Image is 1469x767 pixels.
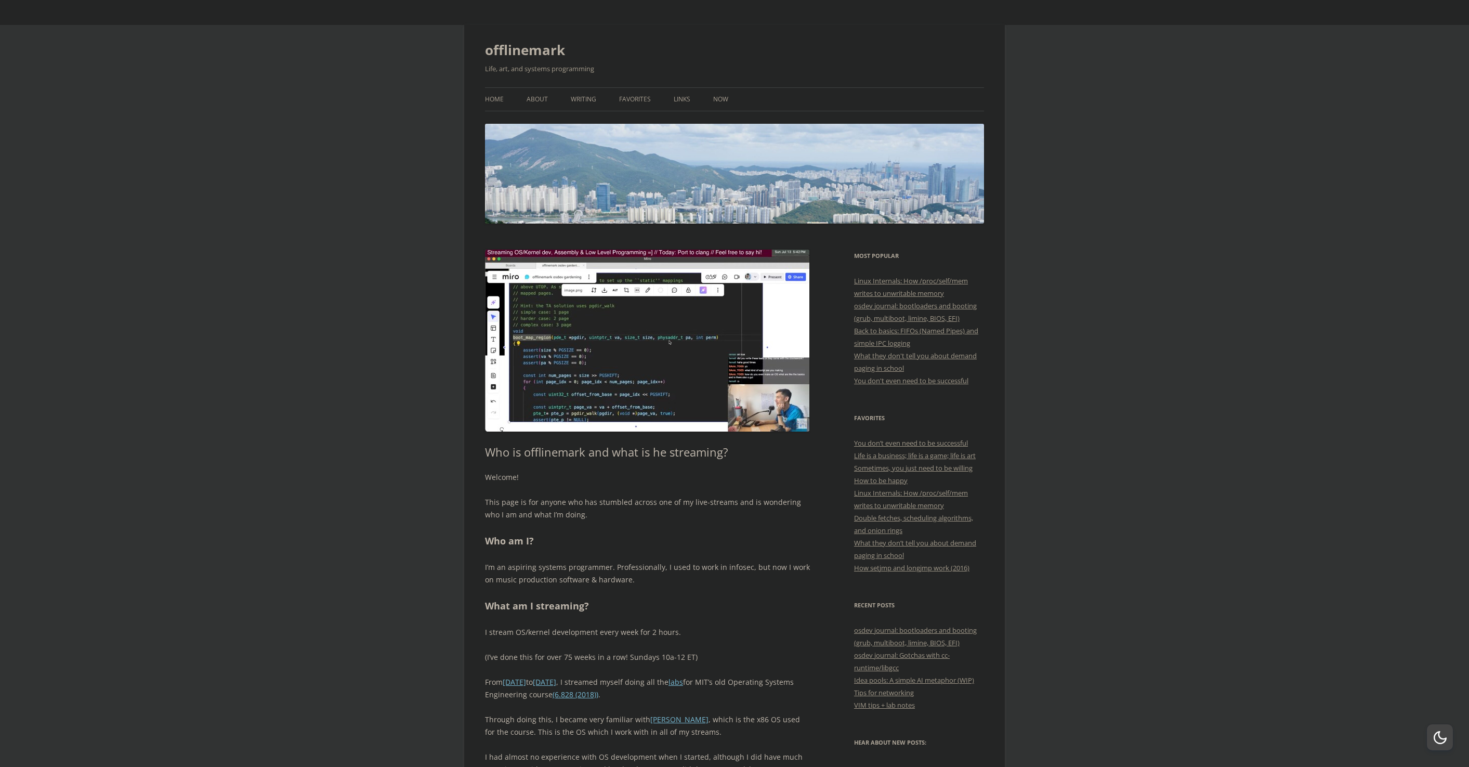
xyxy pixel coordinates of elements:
[854,326,978,348] a: Back to basics: FIFOs (Named Pipes) and simple IPC logging
[854,276,968,298] a: Linux Internals: How /proc/self/mem writes to unwritable memory
[485,676,810,701] p: From to , I streamed myself doing all the for MIT’s old Operating Systems Engineering course .
[485,496,810,521] p: This page is for anyone who has stumbled across one of my live-streams and is wondering who I am ...
[485,37,565,62] a: offlinemark
[674,88,690,111] a: Links
[854,688,914,697] a: Tips for networking
[854,700,915,710] a: VIM tips + lab notes
[485,713,810,738] p: Through doing this, I became very familiar with , which is the x86 OS used for the course. This i...
[854,513,973,535] a: Double fetches, scheduling algorithms, and onion rings
[854,675,974,685] a: Idea pools: A simple AI metaphor (WIP)
[854,538,976,560] a: What they don’t tell you about demand paging in school
[854,563,969,573] a: How setjmp and longjmp work (2016)
[533,677,556,687] a: [DATE]
[619,88,651,111] a: Favorites
[485,651,810,664] p: (I’ve done this for over 75 weeks in a row! Sundays 10a-12 ET)
[503,677,526,687] a: [DATE]
[485,124,984,224] img: offlinemark
[854,488,968,510] a: Linux Internals: How /proc/self/mem writes to unwritable memory
[485,534,810,549] h2: Who am I?
[854,250,984,262] h3: Most Popular
[854,599,984,612] h3: Recent Posts
[854,301,977,323] a: osdev journal: bootloaders and booting (grub, multiboot, limine, BIOS, EFI)
[854,651,950,672] a: osdev journal: Gotchas with cc-runtime/libgcc
[854,476,908,485] a: How to be happy
[854,463,973,473] a: Sometimes, you just need to be willing
[668,677,683,687] a: labs
[650,714,709,724] a: [PERSON_NAME]
[854,438,968,448] a: You don’t even need to be successful
[485,471,810,484] p: Welcome!
[854,376,968,385] a: You don't even need to be successful
[485,561,810,586] p: I’m an aspiring systems programmer. Professionally, I used to work in infosec, but now I work on ...
[571,88,596,111] a: Writing
[713,88,728,111] a: Now
[485,445,810,459] h1: Who is offlinemark and what is he streaming?
[854,351,977,373] a: What they don't tell you about demand paging in school
[854,451,976,460] a: Life is a business; life is a game; life is art
[485,62,984,75] h2: Life, art, and systems programming
[485,599,810,614] h2: What am I streaming?
[854,626,977,647] a: osdev journal: bootloaders and booting (grub, multiboot, limine, BIOS, EFI)
[527,88,548,111] a: About
[553,690,598,699] a: (6.828 (2018))
[854,736,984,749] h3: Hear about new posts:
[485,88,504,111] a: Home
[854,412,984,424] h3: Favorites
[485,626,810,639] p: I stream OS/kernel development every week for 2 hours.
